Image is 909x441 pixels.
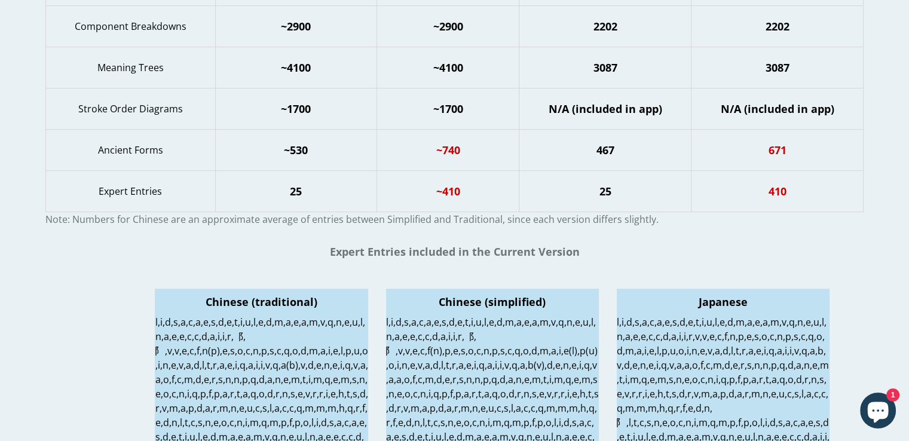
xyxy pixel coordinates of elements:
[436,143,460,157] span: ~740
[98,143,163,157] span: Ancient Forms
[766,60,789,75] span: 3087
[596,143,614,157] span: 467
[769,184,786,198] span: 410
[436,184,460,198] span: ~410
[99,185,162,198] span: Expert Entries
[281,102,311,116] span: ~1700
[78,102,183,115] span: Stroke Order Diagrams
[721,102,834,116] span: N/A (included in app)
[386,295,599,309] h1: Chinese (simplified)
[766,19,789,33] span: 2202
[433,102,463,116] span: ~1700
[281,60,311,75] span: ~4100
[433,19,463,33] span: ~2900
[599,184,611,198] span: 25
[97,61,164,74] span: Meaning Trees
[45,213,659,226] span: Note: Numbers for Chinese are an approximate average of entries between Simplified and Traditiona...
[856,393,899,431] inbox-online-store-chat: Shopify online store chat
[617,295,830,309] h1: Japanese
[290,184,302,198] span: 25
[281,19,311,33] span: ~2900
[549,102,662,116] span: N/A (included in app)
[769,143,786,157] span: 671
[433,60,463,75] span: ~4100
[593,19,617,33] span: 2202
[155,295,368,309] h1: Chinese (traditional)
[75,20,186,33] span: Component Breakdowns
[593,60,617,75] span: 3087
[284,143,308,157] span: ~530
